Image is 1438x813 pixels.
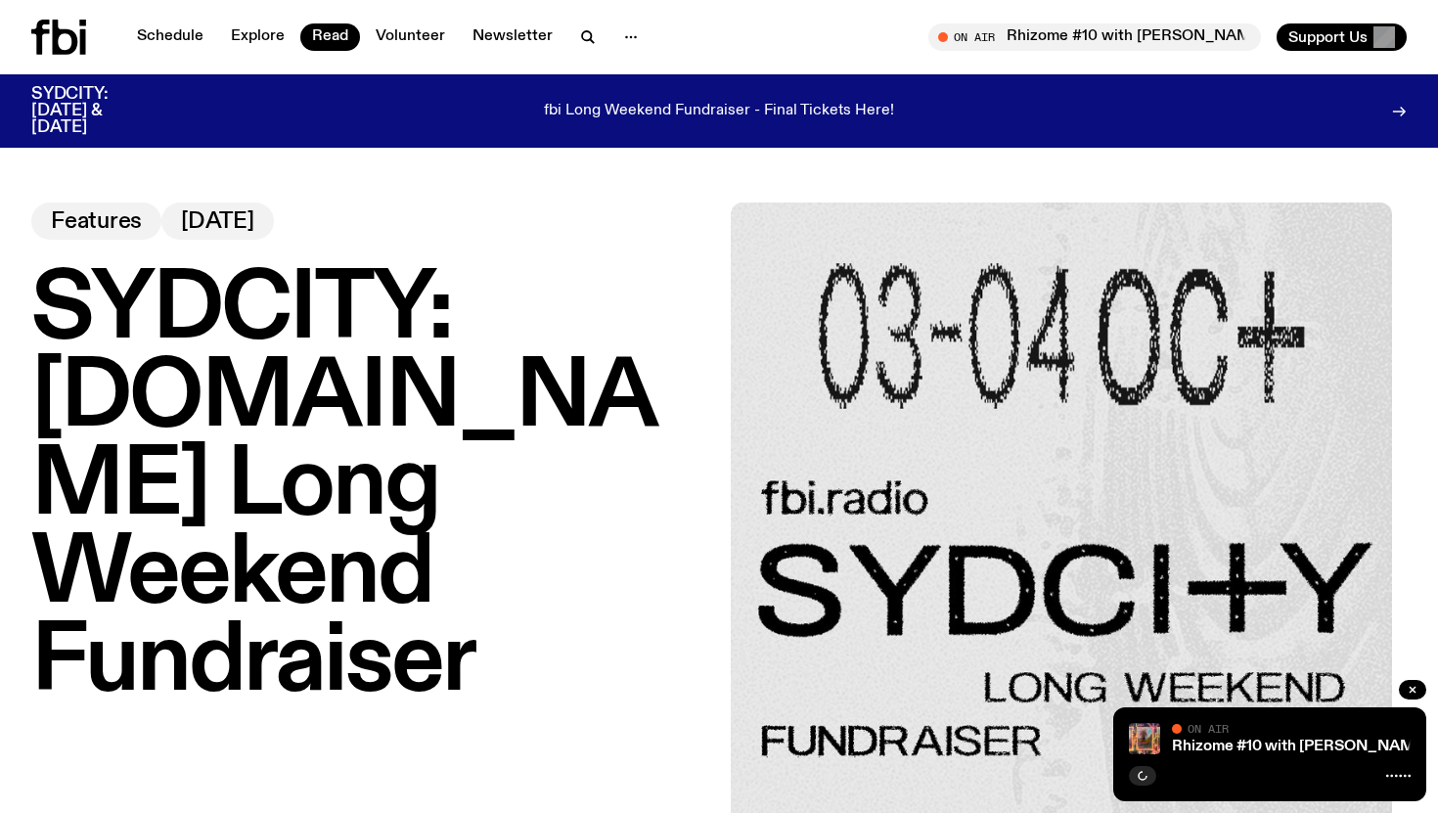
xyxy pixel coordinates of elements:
img: Luci Avard, Roundabout Painting, from Deer Empty at Suite7a. [1129,723,1160,754]
a: Explore [219,23,296,51]
button: On AirRhizome #10 with [PERSON_NAME] featuring [PERSON_NAME] on Instagram [928,23,1261,51]
a: Read [300,23,360,51]
span: [DATE] [181,211,254,233]
a: Newsletter [461,23,564,51]
a: Schedule [125,23,215,51]
p: fbi Long Weekend Fundraiser - Final Tickets Here! [544,103,894,120]
h1: SYDCITY: [DOMAIN_NAME] Long Weekend Fundraiser [31,267,707,707]
span: Support Us [1288,28,1368,46]
span: On Air [1188,722,1229,735]
a: Volunteer [364,23,457,51]
h3: SYDCITY: [DATE] & [DATE] [31,86,157,136]
button: Support Us [1277,23,1407,51]
span: Features [51,211,142,233]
